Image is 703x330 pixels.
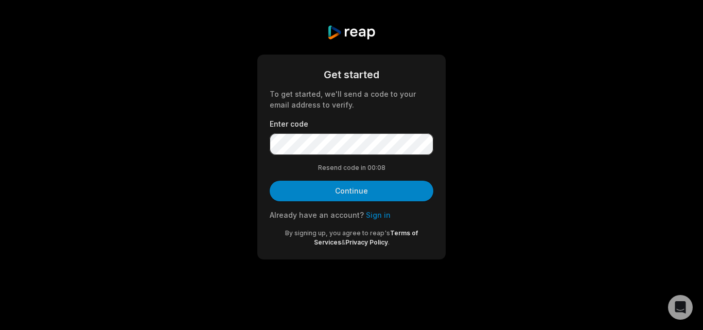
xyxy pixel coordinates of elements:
span: By signing up, you agree to reap's [285,229,390,237]
a: Terms of Services [314,229,418,246]
button: Continue [270,181,433,201]
span: Already have an account? [270,211,364,219]
a: Privacy Policy [345,238,388,246]
span: . [388,238,390,246]
img: reap [327,25,376,40]
div: To get started, we'll send a code to your email address to verify. [270,89,433,110]
div: Get started [270,67,433,82]
div: Resend code in 00: [270,163,433,172]
a: Sign in [366,211,391,219]
div: Open Intercom Messenger [668,295,693,320]
label: Enter code [270,118,433,129]
span: 0 8 [377,163,385,172]
span: & [341,238,345,246]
